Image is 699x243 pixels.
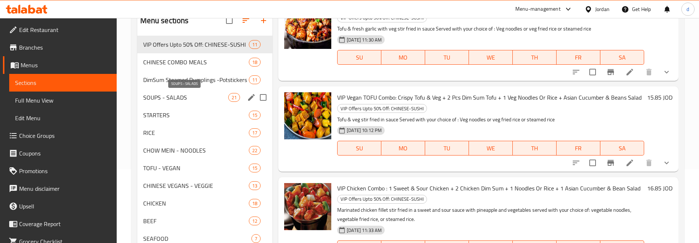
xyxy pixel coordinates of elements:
div: CHOW MEIN - NOODLES22 [137,142,273,159]
div: SEAFOOD [143,234,251,243]
button: MO [381,50,425,65]
span: 15 [249,112,260,119]
button: edit [246,92,257,103]
span: 18 [249,59,260,66]
span: 18 [249,200,260,207]
span: Select all sections [222,13,237,28]
span: 12 [249,218,260,225]
span: d [686,5,689,13]
div: SOUPS - SALADS21edit [137,89,273,106]
div: CHOW MEIN - NOODLES [143,146,249,155]
span: 15 [249,165,260,172]
button: sort-choices [567,154,585,172]
svg: Show Choices [662,158,671,167]
a: Sections [9,74,117,92]
span: RICE [143,128,249,137]
button: sort-choices [567,63,585,81]
span: WE [472,143,510,154]
span: STARTERS [143,111,249,119]
div: Menu-management [515,5,561,14]
a: Coverage Report [3,215,117,233]
button: TU [425,50,469,65]
div: TOFU - VEGAN15 [137,159,273,177]
div: items [249,40,261,49]
button: TH [513,141,557,156]
p: Marinated chicken fillet stir fried in a sweet and sour sauce with pineapple and vegetables serve... [337,206,644,224]
span: CHINESE COMBO MEALS [143,58,249,67]
span: VIP Offers Upto 50% Off: CHINESE-SUSHI [143,40,249,49]
div: CHINESE COMBO MEALS18 [137,53,273,71]
a: Menus [3,56,117,74]
span: Select to update [585,64,600,80]
button: Add section [255,12,272,29]
span: CHICKEN [143,199,249,208]
a: Edit menu item [625,68,634,76]
img: VIP Chicken Combo : 1 Sweet & Sour Chicken + 2 Chicken Dim Sum + 1 Noodles Or Rice + 1 Asian Cucu... [284,183,331,230]
span: SA [603,52,641,63]
span: TH [516,143,554,154]
span: Promotions [19,167,111,175]
span: 7 [252,235,260,242]
span: Upsell [19,202,111,211]
h2: Menu sections [140,15,189,26]
button: FR [557,50,600,65]
span: 22 [249,147,260,154]
h6: 16.85 JOD [647,183,672,193]
div: Jordan [595,5,610,13]
span: Menus [21,61,111,69]
button: SU [337,141,381,156]
span: FR [559,52,597,63]
div: VIP Offers Upto 50% Off: CHINESE-SUSHI [337,104,427,113]
span: FR [559,143,597,154]
span: BEEF [143,217,249,225]
div: CHINESE VEGANS - VEGGIE [143,181,249,190]
span: VIP Offers Upto 50% Off: CHINESE-SUSHI [338,104,427,113]
img: VIP Vegan TOFU Combo: Crispy Tofu & Veg + 2 Pcs Dim Sum Tofu + 1 Veg Noodles Or Rice + Asian Cucu... [284,92,331,139]
img: Vip Vegan Combo : Sticky Garlic Tofu & Veg + 2 Pcs Dim Sum Tofu + 1 Veg Noodles Or Rice + Asian C... [284,2,331,49]
button: WE [469,141,513,156]
span: MO [384,143,422,154]
button: show more [658,154,675,172]
button: SA [600,141,644,156]
div: STARTERS15 [137,106,273,124]
span: SOUPS - SALADS [143,93,228,102]
span: Full Menu View [15,96,111,105]
span: SU [340,52,378,63]
p: Tofu & fresh garlic with veg stir fried in sauce Served with your choice of : Veg noodles or veg ... [337,24,644,33]
div: items [249,146,261,155]
span: SA [603,143,641,154]
a: Edit Menu [9,109,117,127]
button: delete [640,154,658,172]
div: items [249,164,261,172]
div: items [249,199,261,208]
span: 21 [229,94,240,101]
a: Edit menu item [625,158,634,167]
button: TU [425,141,469,156]
span: VIP Chicken Combo : 1 Sweet & Sour Chicken + 2 Chicken Dim Sum + 1 Noodles Or Rice + 1 Asian Cucu... [337,183,640,194]
a: Choice Groups [3,127,117,144]
span: 11 [249,41,260,48]
button: show more [658,63,675,81]
span: 17 [249,129,260,136]
span: VIP Offers Upto 50% Off: CHINESE-SUSHI [338,195,427,203]
div: CHICKEN18 [137,194,273,212]
span: Select to update [585,155,600,171]
span: DimSum Steamed Dumplings -Potstickers [143,75,249,84]
div: items [249,111,261,119]
span: 13 [249,182,260,189]
svg: Show Choices [662,68,671,76]
div: RICE17 [137,124,273,142]
span: TU [428,52,466,63]
button: WE [469,50,513,65]
span: Edit Menu [15,114,111,122]
button: TH [513,50,557,65]
span: Menu disclaimer [19,184,111,193]
div: items [249,181,261,190]
span: Edit Restaurant [19,25,111,34]
div: TOFU - VEGAN [143,164,249,172]
div: items [251,234,261,243]
span: MO [384,52,422,63]
div: items [249,217,261,225]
